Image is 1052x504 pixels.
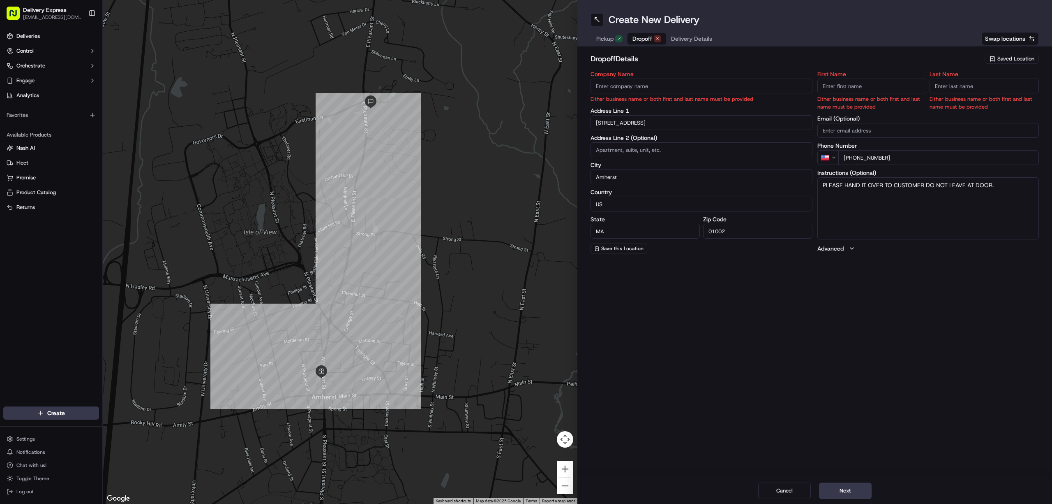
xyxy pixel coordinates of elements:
button: Chat with us! [3,460,99,471]
span: Save this Location [601,245,644,252]
button: Create [3,406,99,420]
a: Open this area in Google Maps (opens a new window) [105,493,132,504]
input: Enter zip code [703,224,812,239]
button: Save this Location [591,244,647,253]
label: Last Name [930,71,1039,77]
input: Enter address [591,115,812,130]
button: Advanced [817,244,1039,253]
button: Start new chat [140,81,150,91]
span: Notifications [16,449,45,455]
a: Nash AI [7,144,96,152]
img: 1736555255976-a54dd68f-1ca7-489b-9aae-adbdc363a1c4 [16,128,23,135]
button: Log out [3,486,99,497]
span: • [68,150,71,157]
button: Cancel [758,483,811,499]
a: Powered byPylon [58,204,99,211]
span: Returns [16,204,35,211]
button: Zoom out [557,478,573,494]
input: Enter phone number [838,150,1039,165]
label: State [591,216,700,222]
img: 1736555255976-a54dd68f-1ca7-489b-9aae-adbdc363a1c4 [16,151,23,157]
span: Engage [16,77,35,84]
label: Zip Code [703,216,812,222]
button: See all [127,106,150,116]
span: Knowledge Base [16,184,63,193]
button: Engage [3,74,99,87]
div: Available Products [3,128,99,142]
a: Analytics [3,89,99,102]
label: Phone Number [817,143,1039,149]
button: Saved Location [985,53,1039,65]
input: Enter state [591,224,700,239]
span: API Documentation [78,184,132,193]
img: Angelique Valdez [8,120,21,133]
button: Next [819,483,872,499]
input: Got a question? Start typing here... [21,53,148,62]
button: Nash AI [3,142,99,155]
span: Deliveries [16,33,40,40]
button: [EMAIL_ADDRESS][DOMAIN_NAME] [23,14,82,21]
textarea: PLEASE HAND IT OVER TO CUSTOMER DO NOT LEAVE AT DOOR. [817,177,1039,239]
span: Pickup [596,35,614,43]
span: Promise [16,174,36,181]
img: 1736555255976-a54dd68f-1ca7-489b-9aae-adbdc363a1c4 [8,79,23,94]
h2: dropoff Details [591,53,980,65]
div: 💻 [69,185,76,192]
input: Enter first name [817,79,927,93]
span: [DATE] [73,128,90,135]
h1: Create New Delivery [609,13,699,26]
div: 📗 [8,185,15,192]
span: Nash AI [16,144,35,152]
span: Chat with us! [16,462,46,469]
label: Address Line 1 [591,108,812,114]
div: We're available if you need us! [37,87,113,94]
span: Swap locations [985,35,1025,43]
button: Swap locations [981,32,1039,45]
button: Orchestrate [3,59,99,72]
span: Analytics [16,92,39,99]
button: Delivery Express [23,6,67,14]
button: Promise [3,171,99,184]
span: Map data ©2025 Google [476,499,521,503]
p: Welcome 👋 [8,33,150,46]
button: Keyboard shortcuts [436,498,471,504]
button: Returns [3,201,99,214]
button: Notifications [3,446,99,458]
button: Fleet [3,156,99,170]
span: Pylon [82,204,99,211]
input: Enter country [591,197,812,211]
div: Start new chat [37,79,135,87]
button: Toggle Theme [3,473,99,484]
span: Control [16,47,34,55]
button: Zoom in [557,461,573,477]
label: Address Line 2 (Optional) [591,135,812,141]
label: Country [591,189,812,195]
div: Favorites [3,109,99,122]
span: • [68,128,71,135]
label: City [591,162,812,168]
p: Either business name or both first and last name must be provided [930,95,1039,111]
p: Either business name or both first and last name must be provided [591,95,812,103]
button: Control [3,44,99,58]
a: Fleet [7,159,96,167]
a: Terms (opens in new tab) [526,499,537,503]
span: Fleet [16,159,28,167]
label: First Name [817,71,927,77]
a: Deliveries [3,30,99,43]
label: Advanced [817,244,844,253]
input: Enter email address [817,123,1039,138]
p: Either business name or both first and last name must be provided [817,95,927,111]
span: Log out [16,488,33,495]
input: Enter last name [930,79,1039,93]
a: Promise [7,174,96,181]
label: Company Name [591,71,812,77]
a: Returns [7,204,96,211]
img: Joseph V. [8,142,21,156]
span: Product Catalog [16,189,56,196]
label: Instructions (Optional) [817,170,1039,176]
span: Toggle Theme [16,475,49,482]
button: Product Catalog [3,186,99,199]
span: Orchestrate [16,62,45,70]
label: Email (Optional) [817,116,1039,121]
